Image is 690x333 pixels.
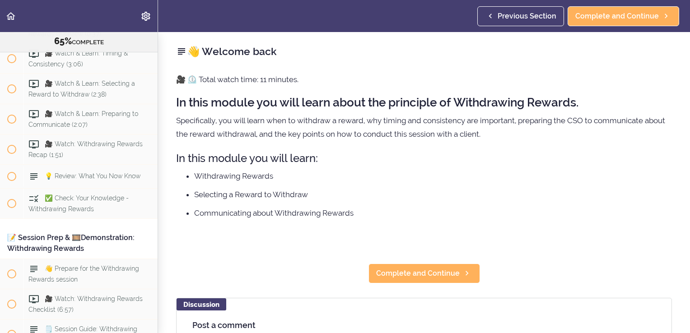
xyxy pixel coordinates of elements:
[575,11,659,22] span: Complete and Continue
[28,50,128,67] span: 🎥 Watch & Learn: Timing & Consistency (3:06)
[11,36,146,47] div: COMPLETE
[368,264,480,283] a: Complete and Continue
[176,151,672,166] h3: In this module you will learn:
[568,6,679,26] a: Complete and Continue
[376,268,460,279] span: Complete and Continue
[176,73,672,86] p: 🎥 ⏲️ Total watch time: 11 minutes.
[194,189,672,200] li: Selecting a Reward to Withdraw
[54,36,72,46] span: 65%
[194,170,672,182] li: Withdrawing Rewards
[177,298,226,310] div: Discussion
[28,194,129,212] span: ✅ Check: Your Knowledge - Withdrawing Rewards
[192,321,656,330] h4: Post a comment
[140,11,151,22] svg: Settings Menu
[477,6,564,26] a: Previous Section
[194,207,672,219] li: Communicating about Withdrawing Rewards
[45,172,140,180] span: 💡 Review: What You Now Know
[498,11,556,22] span: Previous Section
[28,265,139,282] span: 👋 Prepare for the Withdrawing Rewards session
[28,110,138,128] span: 🎥 Watch & Learn: Preparing to Communicate (2:07)
[28,140,143,158] span: 🎥 Watch: Withdrawing Rewards Recap (1:51)
[5,11,16,22] svg: Back to course curriculum
[176,44,672,59] h2: 👋 Welcome back
[176,96,672,109] h2: In this module you will learn about the principle of Withdrawing Rewards.
[28,80,135,97] span: 🎥 Watch & Learn: Selecting a Reward to Withdraw (2:38)
[28,295,143,313] span: 🎥 Watch: Withdrawing Rewards Checklist (6:57)
[176,114,672,141] p: Specifically, you will learn when to withdraw a reward, why timing and consistency are important,...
